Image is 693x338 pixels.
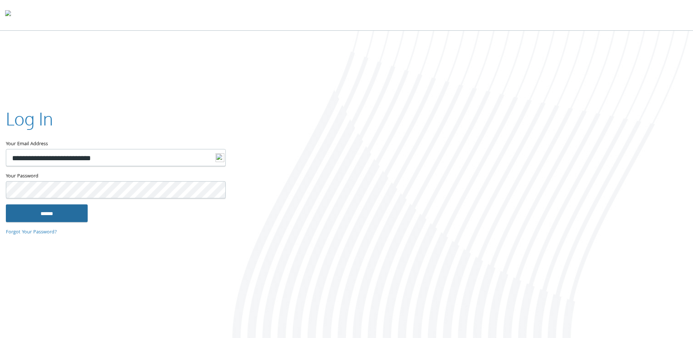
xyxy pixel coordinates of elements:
keeper-lock: Open Keeper Popup [211,153,220,162]
a: Forgot Your Password? [6,228,57,236]
label: Your Password [6,172,225,181]
h2: Log In [6,106,53,131]
img: logo-new.svg [216,153,224,162]
img: todyl-logo-dark.svg [5,8,11,22]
